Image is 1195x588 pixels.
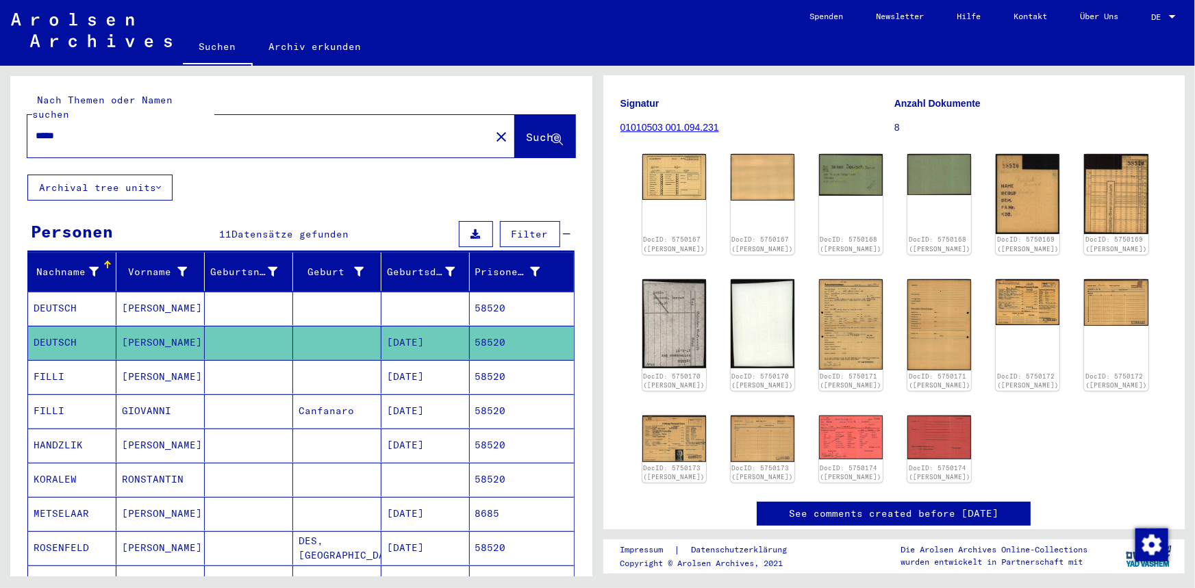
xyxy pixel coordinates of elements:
[819,154,883,196] img: 001.jpg
[116,360,205,394] mat-cell: [PERSON_NAME]
[116,463,205,496] mat-cell: RONSTANTIN
[28,429,116,462] mat-cell: HANDZLIK
[894,98,981,109] b: Anzahl Dokumente
[470,360,574,394] mat-cell: 58520
[470,253,574,291] mat-header-cell: Prisoner #
[299,261,381,283] div: Geburt‏
[907,279,971,370] img: 002.jpg
[381,326,470,359] mat-cell: [DATE]
[620,122,719,133] a: 01010503 001.094.231
[731,416,794,461] img: 002.jpg
[731,372,793,389] a: DocID: 5750170 ([PERSON_NAME])
[381,531,470,565] mat-cell: [DATE]
[116,497,205,531] mat-cell: [PERSON_NAME]
[493,129,510,145] mat-icon: close
[1123,539,1174,573] img: yv_logo.png
[293,253,381,291] mat-header-cell: Geburt‏
[1085,372,1147,389] a: DocID: 5750172 ([PERSON_NAME])
[28,463,116,496] mat-cell: KORALEW
[901,544,1087,556] p: Die Arolsen Archives Online-Collections
[642,154,706,200] img: 001.jpg
[210,265,277,279] div: Geburtsname
[820,464,881,481] a: DocID: 5750174 ([PERSON_NAME])
[527,130,561,144] span: Suche
[470,497,574,531] mat-cell: 8685
[381,253,470,291] mat-header-cell: Geburtsdatum
[819,416,883,459] img: 001.jpg
[643,464,705,481] a: DocID: 5750173 ([PERSON_NAME])
[894,120,1168,135] p: 8
[28,326,116,359] mat-cell: DEUTSCH
[470,292,574,325] mat-cell: 58520
[907,416,971,459] img: 002.jpg
[642,279,706,368] img: 001.jpg
[116,326,205,359] mat-cell: [PERSON_NAME]
[643,235,705,253] a: DocID: 5750167 ([PERSON_NAME])
[1084,154,1148,234] img: 002.jpg
[907,154,971,195] img: 002.jpg
[997,372,1059,389] a: DocID: 5750172 ([PERSON_NAME])
[820,235,881,253] a: DocID: 5750168 ([PERSON_NAME])
[205,253,293,291] mat-header-cell: Geburtsname
[387,265,455,279] div: Geburtsdatum
[1085,235,1147,253] a: DocID: 5750169 ([PERSON_NAME])
[620,98,659,109] b: Signatur
[470,394,574,428] mat-cell: 58520
[231,228,349,240] span: Datensätze gefunden
[31,219,113,244] div: Personen
[122,265,187,279] div: Vorname
[116,531,205,565] mat-cell: [PERSON_NAME]
[731,464,793,481] a: DocID: 5750173 ([PERSON_NAME])
[996,279,1059,325] img: 001.jpg
[819,279,883,370] img: 001.jpg
[299,265,364,279] div: Geburt‏
[488,123,515,150] button: Clear
[820,372,881,389] a: DocID: 5750171 ([PERSON_NAME])
[11,13,172,47] img: Arolsen_neg.svg
[1135,528,1168,561] div: Zustimmung ändern
[680,543,803,557] a: Datenschutzerklärung
[901,556,1087,568] p: wurden entwickelt in Partnerschaft mit
[28,253,116,291] mat-header-cell: Nachname
[219,228,231,240] span: 11
[512,228,549,240] span: Filter
[122,261,204,283] div: Vorname
[28,394,116,428] mat-cell: FILLI
[116,429,205,462] mat-cell: [PERSON_NAME]
[1084,279,1148,326] img: 002.jpg
[470,531,574,565] mat-cell: 58520
[381,497,470,531] mat-cell: [DATE]
[32,94,173,120] mat-label: Nach Themen oder Namen suchen
[515,115,575,157] button: Suche
[293,531,381,565] mat-cell: DES, [GEOGRAPHIC_DATA]
[470,429,574,462] mat-cell: 58520
[620,543,674,557] a: Impressum
[387,261,473,283] div: Geburtsdatum
[997,235,1059,253] a: DocID: 5750169 ([PERSON_NAME])
[1135,528,1168,561] img: Zustimmung ändern
[620,557,803,570] p: Copyright © Arolsen Archives, 2021
[116,394,205,428] mat-cell: GIOVANNI
[909,235,970,253] a: DocID: 5750168 ([PERSON_NAME])
[253,30,378,63] a: Archiv erkunden
[116,253,205,291] mat-header-cell: Vorname
[789,507,998,521] a: See comments created before [DATE]
[500,221,560,247] button: Filter
[996,154,1059,234] img: 001.jpg
[909,464,970,481] a: DocID: 5750174 ([PERSON_NAME])
[381,360,470,394] mat-cell: [DATE]
[34,261,116,283] div: Nachname
[28,531,116,565] mat-cell: ROSENFELD
[381,429,470,462] mat-cell: [DATE]
[909,372,970,389] a: DocID: 5750171 ([PERSON_NAME])
[28,292,116,325] mat-cell: DEUTSCH
[28,497,116,531] mat-cell: METSELAAR
[475,261,557,283] div: Prisoner #
[210,261,294,283] div: Geburtsname
[27,175,173,201] button: Archival tree units
[183,30,253,66] a: Suchen
[1151,12,1166,22] span: DE
[643,372,705,389] a: DocID: 5750170 ([PERSON_NAME])
[620,543,803,557] div: |
[28,360,116,394] mat-cell: FILLI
